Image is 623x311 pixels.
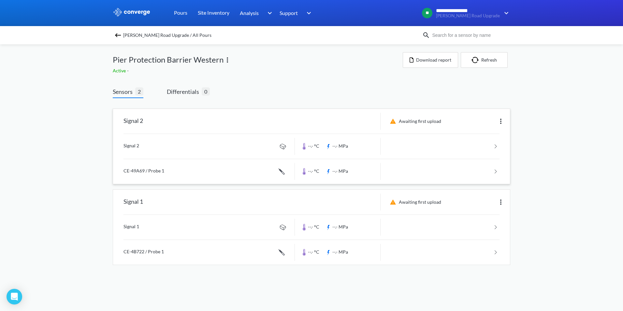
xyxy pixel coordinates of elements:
[471,57,481,63] img: icon-refresh.svg
[436,13,500,18] span: [PERSON_NAME] Road Upgrade
[113,87,135,96] span: Sensors
[123,31,211,40] span: [PERSON_NAME] Road Upgrade / All Pours
[7,289,22,304] div: Open Intercom Messenger
[280,9,298,17] span: Support
[135,87,143,96] span: 2
[240,9,259,17] span: Analysis
[403,52,458,68] button: Download report
[422,31,430,39] img: icon-search.svg
[127,68,130,73] span: -
[167,87,202,96] span: Differentials
[123,113,143,130] div: Signal 2
[430,32,509,39] input: Search for a sensor by name
[497,198,505,206] img: more.svg
[302,9,313,17] img: downArrow.svg
[113,53,224,66] span: Pier Protection Barrier Western
[497,117,505,125] img: more.svg
[224,56,231,64] img: more.svg
[500,9,510,17] img: downArrow.svg
[386,117,443,125] div: Awaiting first upload
[410,57,413,63] img: icon-file.svg
[123,194,143,211] div: Signal 1
[263,9,274,17] img: downArrow.svg
[113,68,127,73] span: Active
[202,87,210,96] span: 0
[114,31,122,39] img: backspace.svg
[113,8,151,16] img: logo_ewhite.svg
[461,52,508,68] button: Refresh
[386,198,443,206] div: Awaiting first upload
